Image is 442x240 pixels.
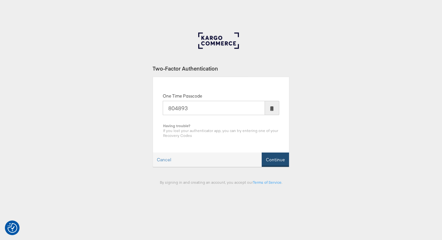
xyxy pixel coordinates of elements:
img: Revisit consent button [7,223,17,233]
span: If you lost your authenticator app, you can try entering one of your Recovery Codes [163,128,278,138]
label: One Time Passcode [163,93,202,99]
button: Continue [262,153,289,167]
b: Having trouble? [163,123,190,128]
a: Cancel [153,153,175,167]
input: Enter the code [163,101,265,115]
button: Consent Preferences [7,223,17,233]
a: Terms of Service [253,180,282,185]
div: By signing in and creating an account, you accept our . [153,180,289,185]
div: Two-Factor Authentication [153,65,289,72]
